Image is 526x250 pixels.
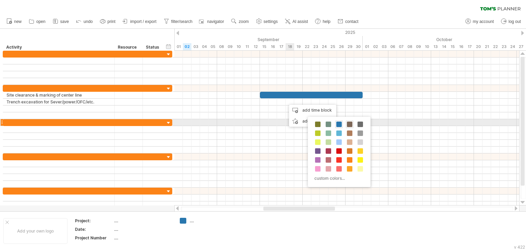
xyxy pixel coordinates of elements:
span: log out [509,19,521,24]
div: Monday, 22 September 2025 [303,43,311,50]
div: Friday, 24 October 2025 [508,43,517,50]
div: Thursday, 18 September 2025 [286,43,294,50]
div: Friday, 3 October 2025 [380,43,388,50]
div: Thursday, 23 October 2025 [500,43,508,50]
div: Date: [75,226,113,232]
a: help [313,17,333,26]
div: Friday, 5 September 2025 [209,43,217,50]
div: Thursday, 25 September 2025 [328,43,337,50]
span: help [323,19,330,24]
div: Tuesday, 2 September 2025 [183,43,191,50]
div: Trench excavation for Sever/power/OFC/etc. [7,99,111,105]
a: zoom [229,17,251,26]
div: Wednesday, 3 September 2025 [191,43,200,50]
a: undo [74,17,95,26]
div: Wednesday, 24 September 2025 [320,43,328,50]
div: Project: [75,218,113,224]
a: AI assist [283,17,310,26]
a: print [98,17,117,26]
div: .... [190,218,227,224]
div: Friday, 12 September 2025 [251,43,260,50]
span: filter/search [171,19,192,24]
div: Wednesday, 1 October 2025 [363,43,371,50]
div: Add your own logo [3,218,67,244]
div: Monday, 13 October 2025 [431,43,440,50]
span: import / export [130,19,156,24]
div: Monday, 1 September 2025 [174,43,183,50]
span: save [60,19,69,24]
a: filter/search [162,17,195,26]
span: navigator [207,19,224,24]
div: Tuesday, 23 September 2025 [311,43,320,50]
div: Friday, 26 September 2025 [337,43,346,50]
div: Thursday, 2 October 2025 [371,43,380,50]
div: Thursday, 16 October 2025 [457,43,465,50]
div: Tuesday, 9 September 2025 [226,43,234,50]
div: .... [114,226,172,232]
div: v 422 [514,245,525,250]
div: Tuesday, 14 October 2025 [440,43,448,50]
span: new [14,19,22,24]
div: add time block [289,105,336,116]
div: Monday, 20 October 2025 [474,43,483,50]
a: log out [499,17,523,26]
a: my account [464,17,496,26]
span: zoom [239,19,249,24]
a: open [27,17,48,26]
div: Thursday, 9 October 2025 [414,43,423,50]
div: Tuesday, 16 September 2025 [268,43,277,50]
span: print [108,19,115,24]
div: Thursday, 4 September 2025 [200,43,209,50]
div: Activity [6,44,111,51]
div: Monday, 27 October 2025 [517,43,525,50]
span: AI assist [292,19,308,24]
div: Site clearance & marking of center line [7,92,111,98]
a: contact [336,17,361,26]
div: Thursday, 11 September 2025 [243,43,251,50]
a: save [51,17,71,26]
span: settings [264,19,278,24]
div: Monday, 8 September 2025 [217,43,226,50]
div: Wednesday, 15 October 2025 [448,43,457,50]
div: Monday, 29 September 2025 [346,43,354,50]
div: Friday, 19 September 2025 [294,43,303,50]
a: navigator [198,17,226,26]
div: add icon [289,116,336,127]
div: Tuesday, 30 September 2025 [354,43,363,50]
div: .... [114,218,172,224]
span: undo [84,19,93,24]
div: custom colors... [311,174,365,183]
div: Tuesday, 7 October 2025 [397,43,405,50]
div: Resource [118,44,139,51]
a: settings [254,17,280,26]
div: Status [146,44,161,51]
div: Monday, 6 October 2025 [388,43,397,50]
span: my account [473,19,494,24]
a: new [5,17,24,26]
span: contact [345,19,359,24]
div: Wednesday, 10 September 2025 [234,43,243,50]
div: Friday, 10 October 2025 [423,43,431,50]
div: Friday, 17 October 2025 [465,43,474,50]
span: open [36,19,46,24]
div: Project Number [75,235,113,241]
a: import / export [121,17,159,26]
div: .... [114,235,172,241]
div: Tuesday, 21 October 2025 [483,43,491,50]
div: Monday, 15 September 2025 [260,43,268,50]
div: Wednesday, 22 October 2025 [491,43,500,50]
div: September 2025 [174,36,363,43]
div: Wednesday, 8 October 2025 [405,43,414,50]
div: Wednesday, 17 September 2025 [277,43,286,50]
